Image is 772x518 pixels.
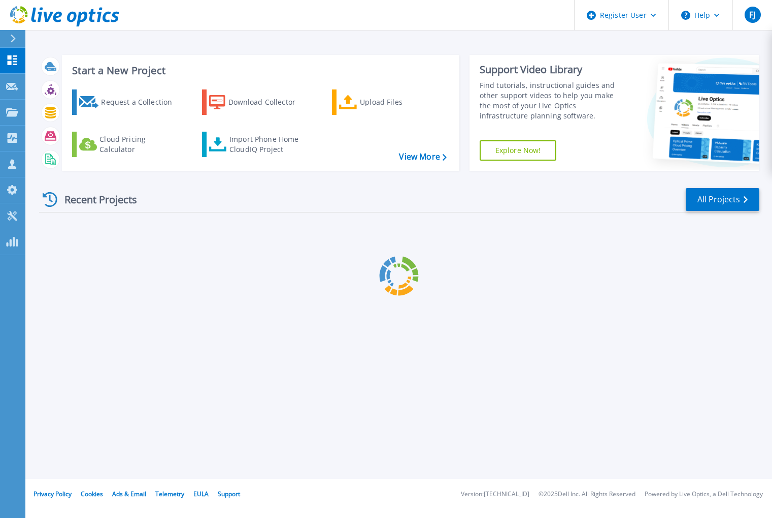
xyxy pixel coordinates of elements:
[360,92,441,112] div: Upload Files
[112,490,146,498] a: Ads & Email
[686,188,759,211] a: All Projects
[72,132,185,157] a: Cloud Pricing Calculator
[480,80,625,121] div: Find tutorials, instructional guides and other support videos to help you make the most of your L...
[72,89,185,115] a: Request a Collection
[81,490,103,498] a: Cookies
[480,63,625,76] div: Support Video Library
[99,134,181,155] div: Cloud Pricing Calculator
[39,187,151,212] div: Recent Projects
[155,490,184,498] a: Telemetry
[218,490,240,498] a: Support
[480,140,557,161] a: Explore Now!
[399,152,446,162] a: View More
[202,89,315,115] a: Download Collector
[193,490,209,498] a: EULA
[72,65,446,76] h3: Start a New Project
[461,491,529,498] li: Version: [TECHNICAL_ID]
[332,89,445,115] a: Upload Files
[645,491,763,498] li: Powered by Live Optics, a Dell Technology
[33,490,72,498] a: Privacy Policy
[228,92,310,112] div: Download Collector
[539,491,635,498] li: © 2025 Dell Inc. All Rights Reserved
[101,92,182,112] div: Request a Collection
[229,134,309,155] div: Import Phone Home CloudIQ Project
[749,11,755,19] span: FJ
